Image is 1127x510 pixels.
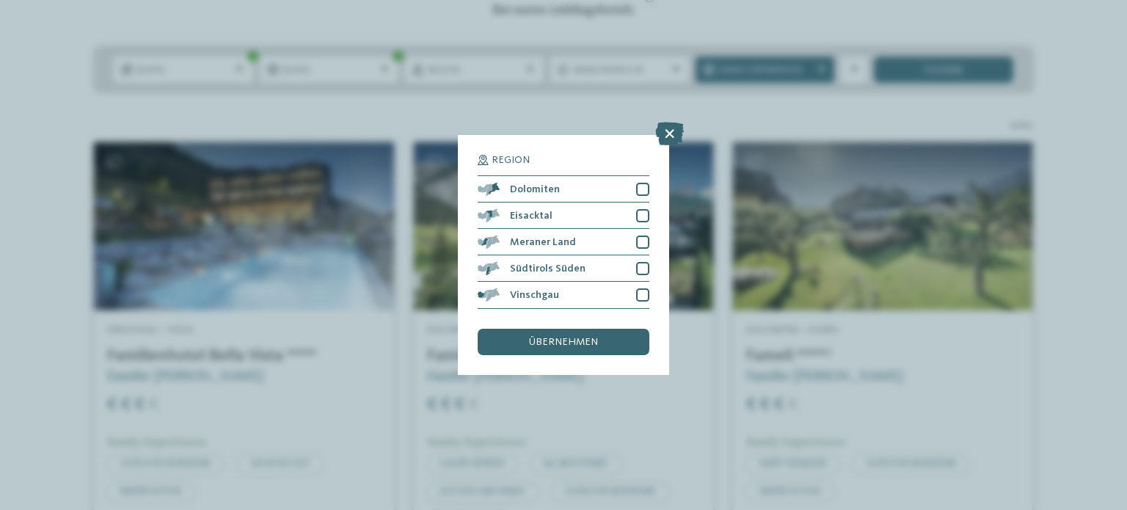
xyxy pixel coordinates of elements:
span: Vinschgau [510,290,559,300]
span: Meraner Land [510,237,576,247]
span: Eisacktal [510,211,552,221]
span: Südtirols Süden [510,263,586,274]
span: Region [492,155,530,165]
span: übernehmen [529,337,598,347]
span: Dolomiten [510,184,560,194]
